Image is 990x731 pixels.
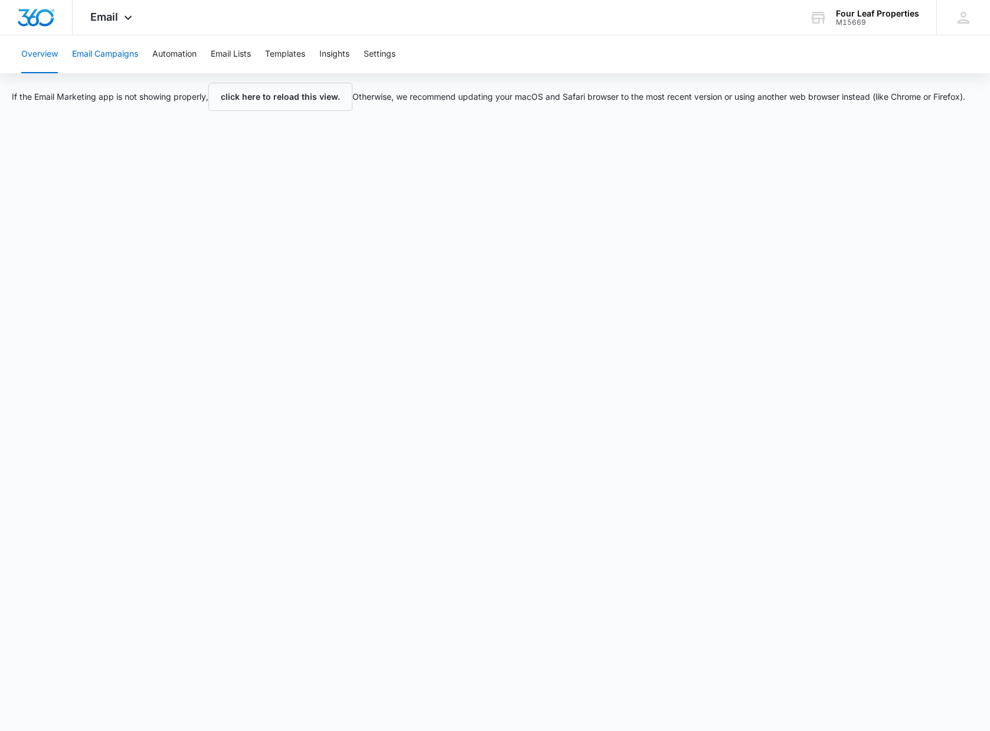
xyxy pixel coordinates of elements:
button: Email Campaigns [72,35,138,73]
button: click here to reload this view. [208,83,352,111]
button: Automation [152,35,197,73]
div: account name [836,9,919,18]
button: Email Lists [211,35,251,73]
button: Insights [319,35,349,73]
span: Email [90,11,118,23]
div: account id [836,18,919,27]
button: Settings [364,35,396,73]
button: Templates [265,35,305,73]
button: Overview [21,35,58,73]
p: If the Email Marketing app is not showing properly, Otherwise, we recommend updating your macOS a... [12,83,965,111]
